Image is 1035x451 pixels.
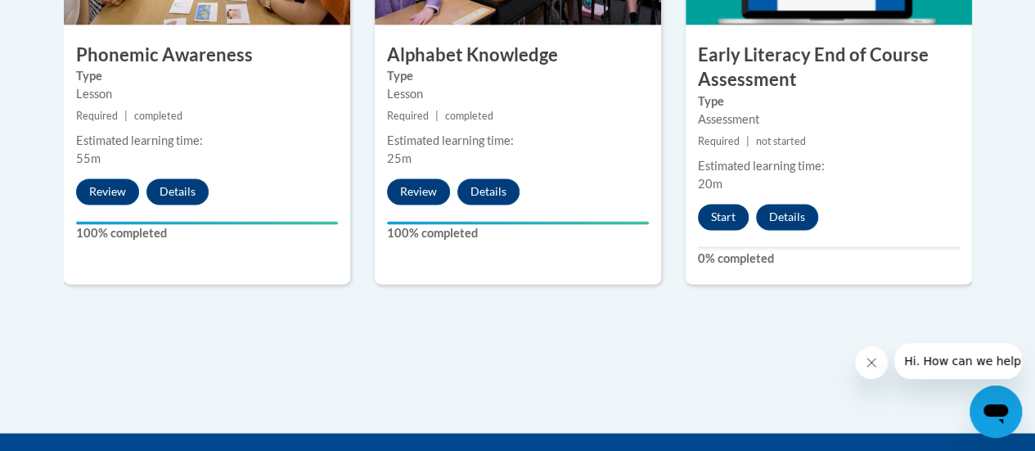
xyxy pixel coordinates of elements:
h3: Early Literacy End of Course Assessment [686,43,972,93]
span: Hi. How can we help? [10,11,133,25]
div: Your progress [76,221,338,224]
label: Type [387,67,649,85]
iframe: Button to launch messaging window [970,386,1022,438]
span: not started [756,135,806,147]
button: Review [76,178,139,205]
span: | [435,110,439,122]
h3: Phonemic Awareness [64,43,350,68]
button: Start [698,204,749,230]
div: Estimated learning time: [698,157,960,175]
iframe: Message from company [894,343,1022,379]
span: Required [698,135,740,147]
div: Estimated learning time: [387,132,649,150]
span: 20m [698,177,722,191]
div: Lesson [76,85,338,103]
span: completed [445,110,493,122]
span: 55m [76,151,101,165]
div: Lesson [387,85,649,103]
div: Your progress [387,221,649,224]
label: 100% completed [387,224,649,242]
div: Estimated learning time: [76,132,338,150]
iframe: Close message [855,346,888,379]
label: Type [698,92,960,110]
h3: Alphabet Knowledge [375,43,661,68]
button: Details [756,204,818,230]
button: Details [457,178,520,205]
span: Required [387,110,429,122]
span: 25m [387,151,412,165]
label: 0% completed [698,250,960,268]
span: Required [76,110,118,122]
label: Type [76,67,338,85]
button: Details [146,178,209,205]
span: | [124,110,128,122]
span: completed [134,110,182,122]
label: 100% completed [76,224,338,242]
div: Assessment [698,110,960,129]
button: Review [387,178,450,205]
span: | [746,135,749,147]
